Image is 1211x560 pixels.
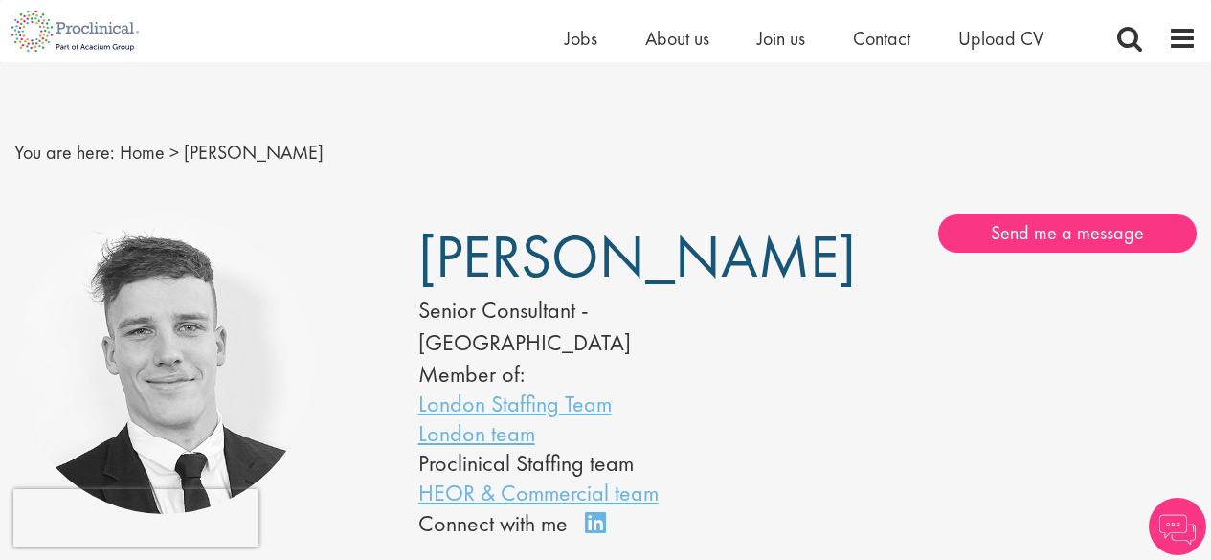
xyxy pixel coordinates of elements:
[418,359,525,389] label: Member of:
[184,140,324,165] span: [PERSON_NAME]
[13,489,258,547] iframe: reCAPTCHA
[418,478,659,507] a: HEOR & Commercial team
[1149,498,1206,555] img: Chatbot
[418,418,535,448] a: London team
[853,26,910,51] a: Contact
[418,218,856,295] span: [PERSON_NAME]
[565,26,597,51] a: Jobs
[418,448,751,478] li: Proclinical Staffing team
[645,26,709,51] a: About us
[14,214,314,514] img: Nicolas Daniel
[418,389,612,418] a: London Staffing Team
[938,214,1197,253] a: Send me a message
[120,140,165,165] a: breadcrumb link
[418,294,751,360] div: Senior Consultant - [GEOGRAPHIC_DATA]
[14,140,115,165] span: You are here:
[169,140,179,165] span: >
[958,26,1043,51] a: Upload CV
[757,26,805,51] a: Join us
